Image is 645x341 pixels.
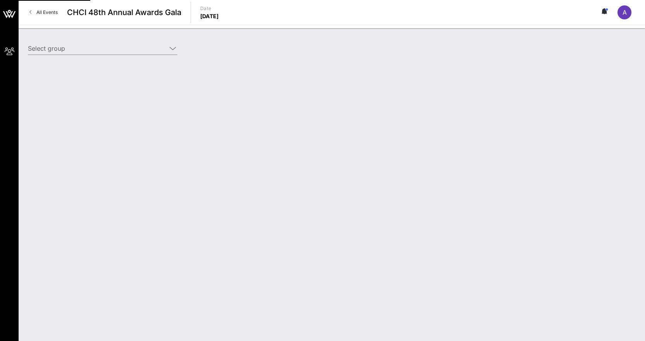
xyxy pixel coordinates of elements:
[200,12,219,20] p: [DATE]
[67,7,181,18] span: CHCI 48th Annual Awards Gala
[25,6,62,19] a: All Events
[36,9,58,15] span: All Events
[617,5,631,19] div: A
[623,9,627,16] span: A
[200,5,219,12] p: Date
